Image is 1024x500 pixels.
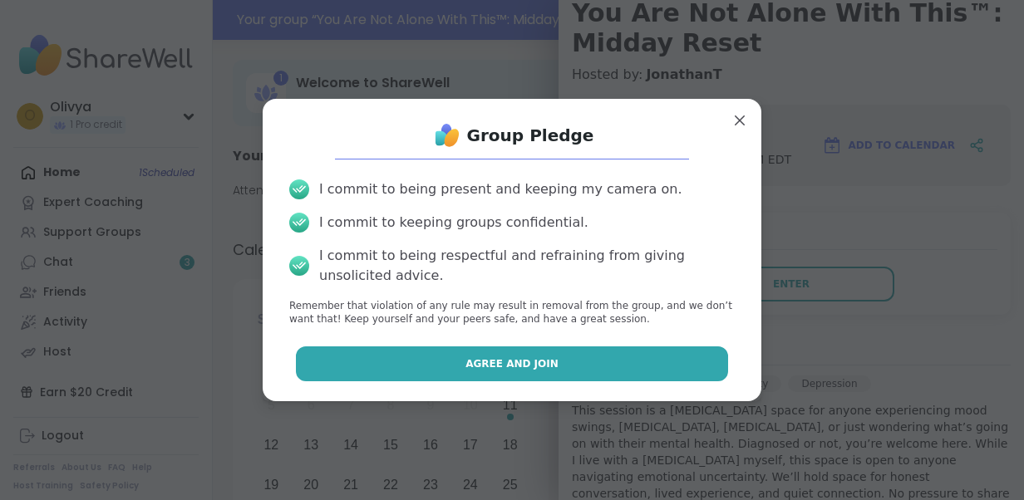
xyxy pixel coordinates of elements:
button: Agree and Join [296,346,729,381]
div: I commit to keeping groups confidential. [319,213,588,233]
h1: Group Pledge [467,124,594,147]
span: Agree and Join [465,356,559,371]
img: ShareWell Logo [431,119,464,152]
div: I commit to being present and keeping my camera on. [319,179,682,199]
div: I commit to being respectful and refraining from giving unsolicited advice. [319,246,735,286]
p: Remember that violation of any rule may result in removal from the group, and we don’t want that!... [289,299,735,327]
